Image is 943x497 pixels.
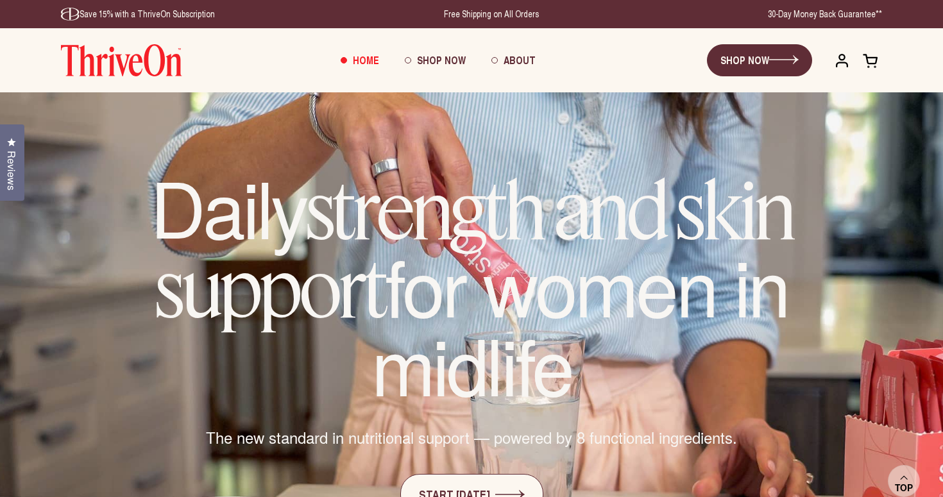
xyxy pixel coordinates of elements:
p: 30-Day Money Back Guarantee** [768,8,882,21]
p: Free Shipping on All Orders [444,8,539,21]
a: SHOP NOW [707,44,812,76]
span: The new standard in nutritional support — powered by 8 functional ingredients. [206,426,737,448]
h1: Daily for women in midlife [87,169,856,401]
p: Save 15% with a ThriveOn Subscription [61,8,215,21]
span: Home [353,53,379,67]
span: Top [895,482,913,494]
em: strength and skin support [155,162,794,337]
span: About [504,53,536,67]
span: Reviews [3,151,20,190]
span: Shop Now [417,53,466,67]
a: Shop Now [392,43,479,78]
a: Home [328,43,392,78]
a: About [479,43,548,78]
